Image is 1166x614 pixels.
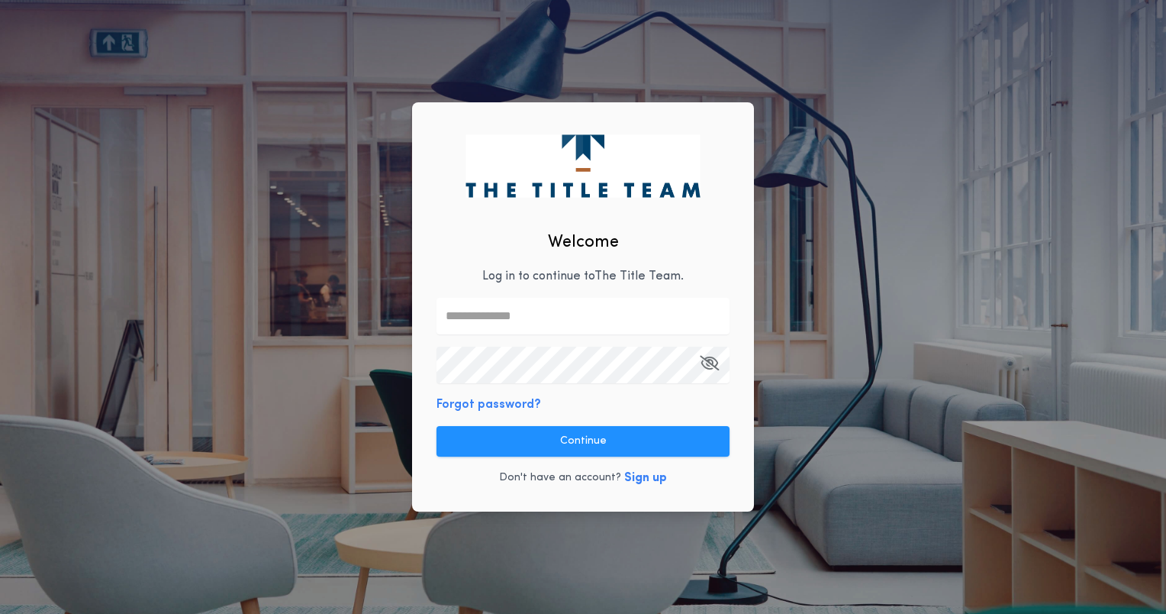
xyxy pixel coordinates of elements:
button: Forgot password? [436,396,541,414]
button: Sign up [624,469,667,487]
h2: Welcome [548,230,619,255]
p: Log in to continue to The Title Team . [482,267,684,286]
img: logo [465,134,700,197]
button: Continue [436,426,730,457]
p: Don't have an account? [499,470,621,486]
